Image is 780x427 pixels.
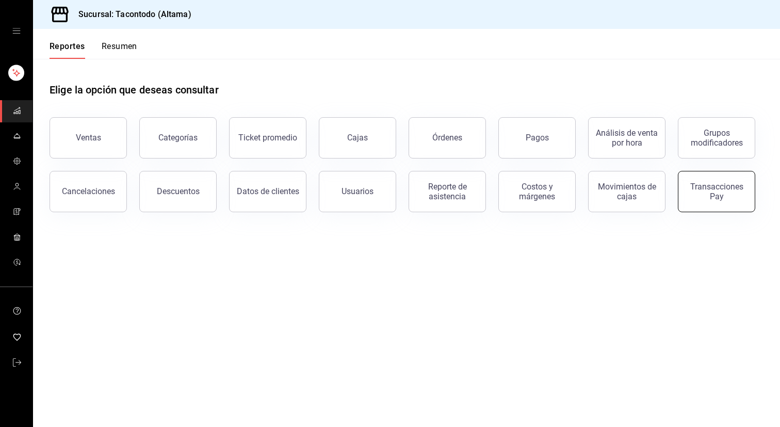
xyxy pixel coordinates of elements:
button: Costos y márgenes [498,171,576,212]
div: Costos y márgenes [505,182,569,201]
button: Pagos [498,117,576,159]
div: Cajas [347,132,368,144]
button: Análisis de venta por hora [588,117,665,159]
button: Usuarios [319,171,396,212]
button: Grupos modificadores [678,117,755,159]
button: Ticket promedio [229,117,306,159]
div: Movimientos de cajas [595,182,659,201]
div: Órdenes [432,133,462,143]
div: Descuentos [157,186,200,196]
div: Ventas [76,133,101,143]
div: Ticket promedio [238,133,297,143]
button: Ventas [50,117,127,159]
div: Pagos [526,133,549,143]
h3: Sucursal: Tacontodo (Altama) [70,8,191,21]
div: Categorías [158,133,198,143]
button: Datos de clientes [229,171,306,212]
a: Cajas [319,117,396,159]
button: Categorías [139,117,217,159]
div: navigation tabs [50,41,137,59]
button: Cancelaciones [50,171,127,212]
div: Cancelaciones [62,186,115,196]
h1: Elige la opción que deseas consultar [50,82,219,98]
button: Órdenes [409,117,486,159]
div: Transacciones Pay [685,182,749,201]
button: Resumen [102,41,137,59]
div: Grupos modificadores [685,128,749,148]
button: Descuentos [139,171,217,212]
button: Transacciones Pay [678,171,755,212]
button: Reportes [50,41,85,59]
button: open drawer [12,27,21,35]
div: Usuarios [342,186,373,196]
div: Reporte de asistencia [415,182,479,201]
div: Análisis de venta por hora [595,128,659,148]
button: Movimientos de cajas [588,171,665,212]
button: Reporte de asistencia [409,171,486,212]
div: Datos de clientes [237,186,299,196]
